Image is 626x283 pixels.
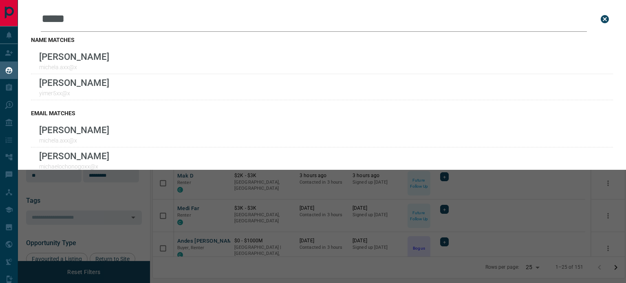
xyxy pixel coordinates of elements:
[39,51,109,62] p: [PERSON_NAME]
[597,11,613,27] button: close search bar
[31,37,613,43] h3: name matches
[31,110,613,116] h3: email matches
[39,125,109,135] p: [PERSON_NAME]
[39,137,109,144] p: michela.axx@x
[39,77,109,88] p: [PERSON_NAME]
[39,163,109,170] p: michaelochonogoxx@x
[39,90,109,97] p: yimer5xx@x
[39,64,109,70] p: michela.axx@x
[39,151,109,161] p: [PERSON_NAME]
